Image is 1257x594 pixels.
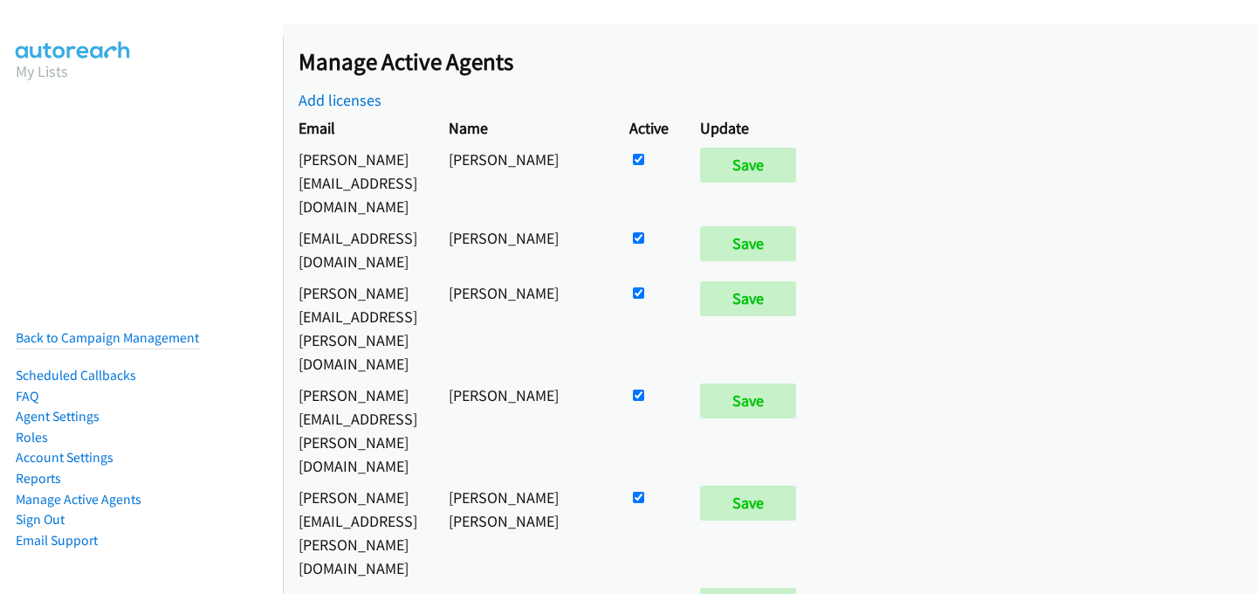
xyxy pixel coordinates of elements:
[700,281,796,316] input: Save
[16,491,141,508] a: Manage Active Agents
[433,112,614,143] th: Name
[614,112,684,143] th: Active
[299,47,1257,77] h2: Manage Active Agents
[16,388,38,404] a: FAQ
[700,486,796,521] input: Save
[283,222,433,277] td: [EMAIL_ADDRESS][DOMAIN_NAME]
[1109,518,1244,581] iframe: Checklist
[283,481,433,584] td: [PERSON_NAME][EMAIL_ADDRESS][PERSON_NAME][DOMAIN_NAME]
[16,329,199,346] a: Back to Campaign Management
[16,449,113,466] a: Account Settings
[16,429,48,445] a: Roles
[433,379,614,481] td: [PERSON_NAME]
[283,143,433,222] td: [PERSON_NAME][EMAIL_ADDRESS][DOMAIN_NAME]
[684,112,820,143] th: Update
[16,511,65,528] a: Sign Out
[16,408,100,425] a: Agent Settings
[16,61,68,81] a: My Lists
[299,90,381,110] a: Add licenses
[16,532,98,549] a: Email Support
[433,222,614,277] td: [PERSON_NAME]
[700,226,796,261] input: Save
[433,481,614,584] td: [PERSON_NAME] [PERSON_NAME]
[700,148,796,183] input: Save
[1207,227,1257,366] iframe: Resource Center
[283,112,433,143] th: Email
[16,367,136,383] a: Scheduled Callbacks
[283,379,433,481] td: [PERSON_NAME][EMAIL_ADDRESS][PERSON_NAME][DOMAIN_NAME]
[700,383,796,418] input: Save
[433,143,614,222] td: [PERSON_NAME]
[433,277,614,379] td: [PERSON_NAME]
[16,470,61,487] a: Reports
[283,277,433,379] td: [PERSON_NAME][EMAIL_ADDRESS][PERSON_NAME][DOMAIN_NAME]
